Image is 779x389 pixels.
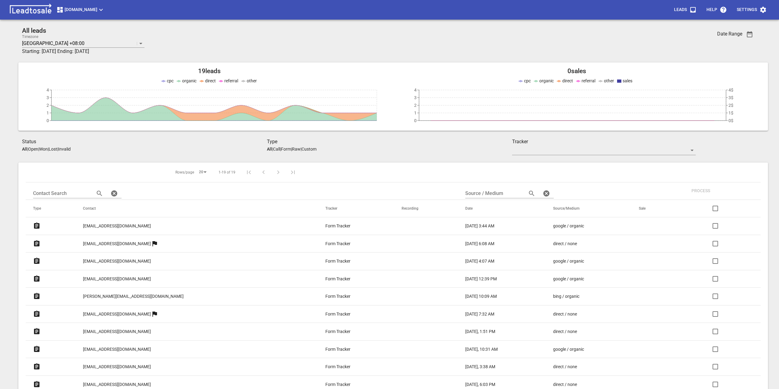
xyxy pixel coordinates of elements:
a: [DATE] 7:32 AM [465,311,529,317]
label: Timezone [22,35,38,39]
a: [DATE] 10:09 AM [465,293,529,300]
p: bing / organic [553,293,579,300]
a: [DATE] 4:07 AM [465,258,529,264]
tspan: 2 [47,103,49,108]
tspan: 1$ [728,110,733,115]
a: direct / none [553,241,614,247]
svg: More than one lead from this user [151,310,158,318]
p: Leads [674,7,687,13]
p: Form [281,147,291,151]
p: Form Tracker [325,258,350,264]
th: Type [26,200,76,217]
span: | [38,147,39,151]
p: [EMAIL_ADDRESS][DOMAIN_NAME] [83,311,151,317]
span: | [57,147,58,151]
p: [GEOGRAPHIC_DATA] +08:00 [22,40,84,47]
p: Call [273,147,280,151]
p: Settings [737,7,757,13]
p: direct / none [553,328,577,335]
p: Raw [292,147,301,151]
tspan: 3 [414,95,417,100]
p: Form Tracker [325,364,350,370]
th: Recording [394,200,458,217]
tspan: 3$ [728,95,733,100]
a: direct / none [553,381,614,388]
p: [DATE], 3:38 AM [465,364,495,370]
span: referral [224,78,238,83]
a: [PERSON_NAME][EMAIL_ADDRESS][DOMAIN_NAME] [83,289,184,304]
a: Form Tracker [325,381,377,388]
a: google / organic [553,223,614,229]
span: organic [182,78,197,83]
h2: All leads [22,27,635,35]
span: | [272,147,273,151]
a: google / organic [553,346,614,353]
p: Invalid [58,147,71,151]
th: Date [458,200,546,217]
h3: Type [267,138,512,145]
span: sales [623,78,632,83]
a: [DATE] 6:08 AM [465,241,529,247]
a: [DATE] 3:44 AM [465,223,529,229]
p: direct / none [553,381,577,388]
a: direct / none [553,311,614,317]
img: logo [7,4,54,16]
p: [EMAIL_ADDRESS][DOMAIN_NAME] [83,241,151,247]
svg: Form [33,310,40,318]
a: Form Tracker [325,364,377,370]
a: Form Tracker [325,346,377,353]
svg: Form [33,257,40,265]
a: [EMAIL_ADDRESS][DOMAIN_NAME] [83,307,151,322]
a: Form Tracker [325,241,377,247]
aside: All [22,147,27,151]
p: direct / none [553,241,577,247]
p: [EMAIL_ADDRESS][DOMAIN_NAME] [83,364,151,370]
p: [DATE], 1:51 PM [465,328,495,335]
a: Form Tracker [325,276,377,282]
th: Source/Medium [546,200,631,217]
a: [EMAIL_ADDRESS][DOMAIN_NAME] [83,359,151,374]
span: Rows/page [175,170,194,175]
p: [DATE], 10:31 AM [465,346,498,353]
svg: Form [33,363,40,370]
svg: Form [33,275,40,282]
a: Form Tracker [325,293,377,300]
span: referral [582,78,595,83]
a: direct / none [553,364,614,370]
p: [DATE] 6:08 AM [465,241,494,247]
svg: Form [33,328,40,335]
span: 1-19 of 19 [219,170,235,175]
a: [EMAIL_ADDRESS][DOMAIN_NAME] [83,254,151,269]
a: Form Tracker [325,311,377,317]
a: [EMAIL_ADDRESS][DOMAIN_NAME] [83,342,151,357]
p: Form Tracker [325,241,350,247]
p: [EMAIL_ADDRESS][DOMAIN_NAME] [83,258,151,264]
p: [EMAIL_ADDRESS][DOMAIN_NAME] [83,328,151,335]
p: [PERSON_NAME][EMAIL_ADDRESS][DOMAIN_NAME] [83,293,184,300]
a: Form Tracker [325,258,377,264]
svg: Form [33,240,40,247]
p: [DATE], 6:03 PM [465,381,495,388]
h3: Status [22,138,267,145]
span: cpc [167,78,174,83]
span: | [291,147,292,151]
p: google / organic [553,346,584,353]
tspan: 4 [414,88,417,92]
button: [DOMAIN_NAME] [54,4,107,16]
svg: Form [33,346,40,353]
p: [DATE] 10:09 AM [465,293,497,300]
tspan: 4 [47,88,49,92]
svg: Form [33,293,40,300]
tspan: 0$ [728,118,733,123]
a: [DATE], 10:31 AM [465,346,529,353]
p: Form Tracker [325,293,350,300]
a: [DATE] 12:39 PM [465,276,529,282]
p: Form Tracker [325,381,350,388]
th: Sale [631,200,680,217]
a: [EMAIL_ADDRESS][DOMAIN_NAME] [83,271,151,286]
span: other [604,78,614,83]
tspan: 1 [47,110,49,115]
p: Form Tracker [325,346,350,353]
a: direct / none [553,328,614,335]
p: google / organic [553,258,584,264]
